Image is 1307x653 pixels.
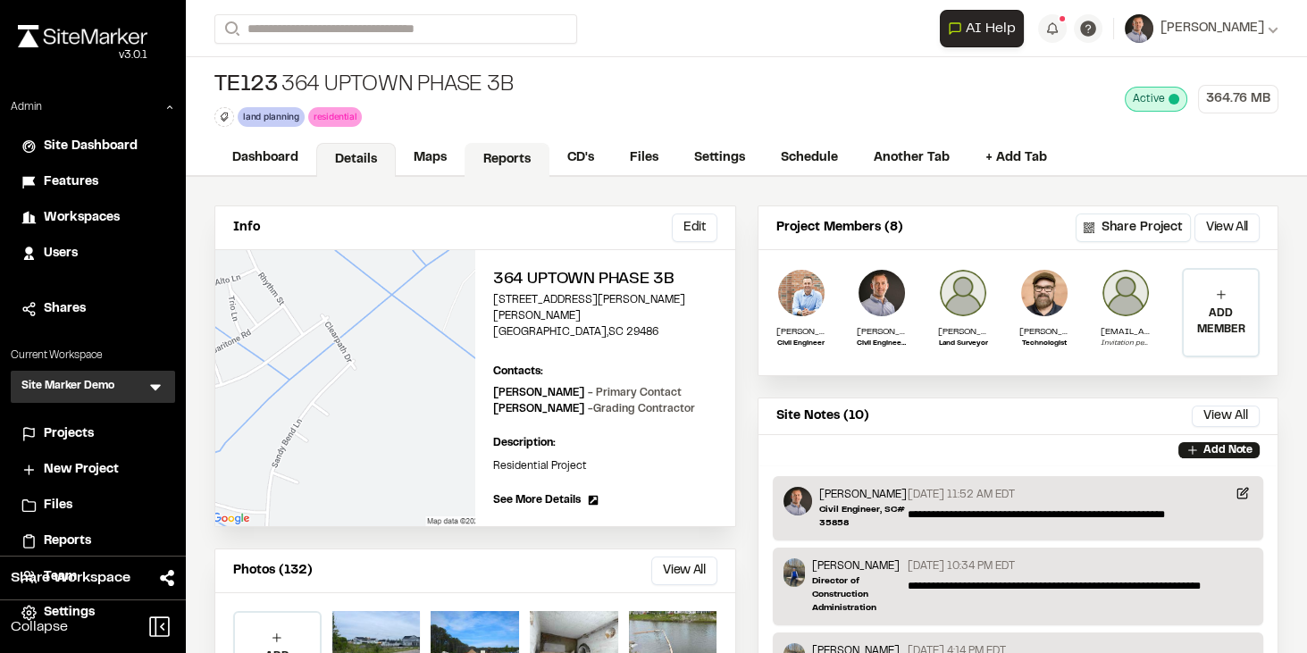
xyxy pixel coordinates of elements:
[1125,87,1187,112] div: This project is active and counting against your active project count.
[493,364,543,380] p: Contacts:
[1169,94,1179,105] span: This project is active and counting against your active project count.
[549,141,612,175] a: CD's
[465,143,549,177] a: Reports
[214,71,513,100] div: 364 Uptown Phase 3B
[819,503,907,530] p: Civil Engineer, SC# 35858
[612,141,676,175] a: Files
[938,339,988,349] p: Land Surveyor
[44,244,78,264] span: Users
[214,141,316,175] a: Dashboard
[44,424,94,444] span: Projects
[588,405,695,414] span: - Grading Contractor
[938,268,988,318] img: Alan Gilbert
[1194,213,1260,242] button: View All
[1160,19,1264,38] span: [PERSON_NAME]
[966,18,1016,39] span: AI Help
[1019,268,1069,318] img: Shaan Hurley
[763,141,856,175] a: Schedule
[11,99,42,115] p: Admin
[21,299,164,319] a: Shares
[44,208,120,228] span: Workspaces
[44,460,119,480] span: New Project
[11,616,68,638] span: Collapse
[908,487,1015,503] p: [DATE] 11:52 AM EDT
[44,532,91,551] span: Reports
[11,347,175,364] p: Current Workspace
[1203,442,1253,458] p: Add Note
[940,10,1024,47] button: Open AI Assistant
[493,401,695,417] p: [PERSON_NAME]
[1125,14,1153,43] img: User
[1184,306,1258,338] p: ADD MEMBER
[776,325,826,339] p: [PERSON_NAME]
[21,208,164,228] a: Workspaces
[1101,325,1151,339] p: [EMAIL_ADDRESS][DOMAIN_NAME]
[968,141,1065,175] a: + Add Tab
[812,558,901,574] p: [PERSON_NAME]
[238,107,305,126] div: land planning
[21,244,164,264] a: Users
[21,532,164,551] a: Reports
[44,299,86,319] span: Shares
[776,339,826,349] p: Civil Engineer
[493,268,717,292] h2: 364 Uptown Phase 3B
[21,496,164,515] a: Files
[783,487,812,515] img: Landon Messal
[940,10,1031,47] div: Open AI Assistant
[44,172,98,192] span: Features
[672,213,717,242] button: Edit
[812,574,901,615] p: Director of Construction Administration
[11,567,130,589] span: Share Workspace
[1019,325,1069,339] p: [PERSON_NAME]
[857,339,907,349] p: Civil Engineer, SC# 35858
[493,385,682,401] p: [PERSON_NAME]
[21,172,164,192] a: Features
[676,141,763,175] a: Settings
[819,487,907,503] p: [PERSON_NAME]
[214,71,278,100] span: TE123
[308,107,362,126] div: residential
[21,460,164,480] a: New Project
[21,137,164,156] a: Site Dashboard
[233,218,260,238] p: Info
[44,496,72,515] span: Files
[233,561,313,581] p: Photos (132)
[588,389,682,398] span: - Primary Contact
[1125,14,1278,43] button: [PERSON_NAME]
[493,292,717,324] p: [STREET_ADDRESS][PERSON_NAME][PERSON_NAME]
[18,47,147,63] div: Oh geez...please don't...
[908,558,1015,574] p: [DATE] 10:34 PM EDT
[214,107,234,127] button: Edit Tags
[316,143,396,177] a: Details
[21,378,114,396] h3: Site Marker Demo
[1019,339,1069,349] p: Technologist
[1133,91,1165,107] span: Active
[857,325,907,339] p: [PERSON_NAME]
[396,141,465,175] a: Maps
[1076,213,1191,242] button: Share Project
[493,324,717,340] p: [GEOGRAPHIC_DATA] , SC 29486
[776,218,903,238] p: Project Members (8)
[651,557,716,585] button: View All
[214,14,247,44] button: Search
[1192,406,1260,427] button: View All
[21,424,164,444] a: Projects
[44,137,138,156] span: Site Dashboard
[1198,85,1278,113] div: 364.76 MB
[776,268,826,318] img: Landon Messal
[783,558,805,587] img: Troy Brennan
[856,141,968,175] a: Another Tab
[493,492,581,508] span: See More Details
[938,325,988,339] p: [PERSON_NAME]
[1101,268,1151,318] img: user_empty.png
[1101,339,1151,349] p: Invitation pending
[776,406,869,426] p: Site Notes (10)
[493,435,717,451] p: Description:
[857,268,907,318] img: Landon Messal
[493,458,717,474] p: Residential Project
[18,25,147,47] img: rebrand.png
